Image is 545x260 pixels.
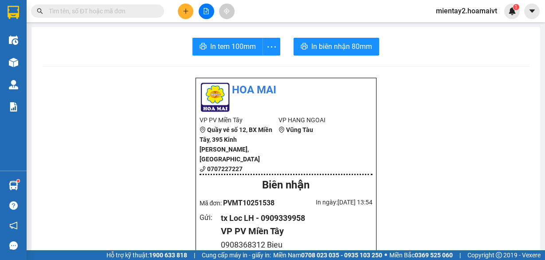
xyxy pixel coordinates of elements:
span: 1 [514,4,518,10]
span: Miền Nam [273,250,382,260]
img: warehouse-icon [9,58,18,67]
span: mientay2.hoamaivt [429,5,504,16]
div: In ngày: [DATE] 13:54 [286,197,372,207]
img: logo-vxr [8,6,19,19]
sup: 1 [513,4,519,10]
li: VP HANG NGOAI [278,115,358,125]
span: copyright [496,252,502,258]
span: message [9,241,18,250]
img: icon-new-feature [508,7,516,15]
button: file-add [199,4,214,19]
strong: 1900 633 818 [149,252,187,259]
span: printer [200,43,207,51]
span: phone [200,166,206,172]
img: warehouse-icon [9,36,18,45]
div: Gửi : [200,212,221,223]
div: Mã đơn: [200,197,286,208]
span: ⚪️ [384,253,387,257]
span: Miền Bắc [389,250,453,260]
img: warehouse-icon [9,80,18,89]
span: plus [183,8,189,14]
span: Hỗ trợ kỹ thuật: [106,250,187,260]
span: caret-down [528,7,536,15]
span: Cung cấp máy in - giấy in: [202,250,271,260]
span: search [37,8,43,14]
span: | [194,250,195,260]
button: printerIn biên nhận 80mm [294,38,379,56]
span: question-circle [9,201,18,210]
span: | [459,250,461,260]
img: warehouse-icon [9,181,18,190]
button: more [263,38,280,56]
img: logo.jpg [200,82,231,113]
button: caret-down [524,4,540,19]
button: plus [178,4,193,19]
strong: 0708 023 035 - 0935 103 250 [301,252,382,259]
div: tx Loc LH - 0909339958 [221,212,365,224]
div: 0908368312 Bieu [221,239,365,251]
img: solution-icon [9,102,18,112]
sup: 1 [17,180,20,182]
span: file-add [203,8,209,14]
span: In tem 100mm [210,41,256,52]
b: Quầy vé số 12, BX Miền Tây, 395 Kinh [PERSON_NAME], [GEOGRAPHIC_DATA] [200,126,272,163]
div: VP PV Miền Tây [221,224,365,238]
span: notification [9,221,18,230]
b: 0707227227 [207,165,243,172]
strong: 0369 525 060 [415,252,453,259]
span: printer [301,43,308,51]
li: Hoa Mai [200,82,372,99]
span: environment [200,127,206,133]
li: VP PV Miền Tây [200,115,279,125]
button: aim [219,4,235,19]
span: PVMT10251538 [223,199,274,207]
button: printerIn tem 100mm [192,38,263,56]
input: Tìm tên, số ĐT hoặc mã đơn [49,6,153,16]
b: Vũng Tàu [286,126,313,133]
span: In biên nhận 80mm [311,41,372,52]
span: environment [278,127,285,133]
span: more [263,41,280,52]
div: Biên nhận [200,177,372,194]
span: aim [223,8,230,14]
